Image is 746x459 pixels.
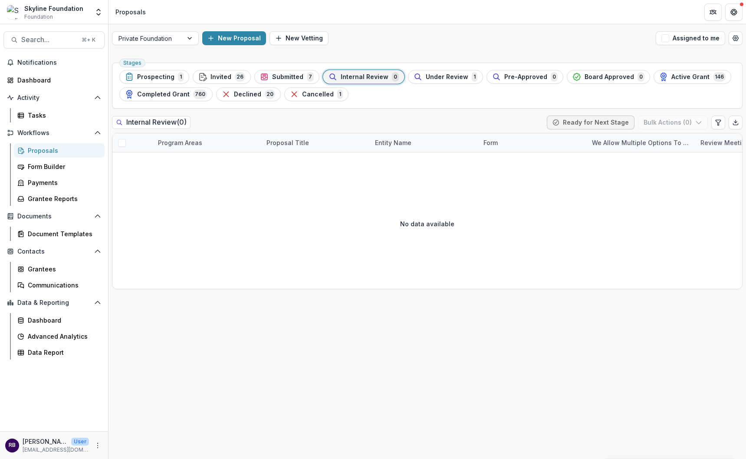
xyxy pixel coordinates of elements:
[729,116,743,129] button: Export table data
[178,72,184,82] span: 1
[28,332,98,341] div: Advanced Analytics
[261,138,314,147] div: Proposal Title
[21,36,76,44] span: Search...
[551,72,558,82] span: 0
[28,162,98,171] div: Form Builder
[28,194,98,203] div: Grantee Reports
[478,133,587,152] div: Form
[587,133,695,152] div: We allow multiple options to submit your application, please select the option that works best fo...
[370,133,478,152] div: Entity Name
[92,3,105,21] button: Open entity switcher
[711,116,725,129] button: Edit table settings
[261,133,370,152] div: Proposal Title
[202,31,266,45] button: New Proposal
[137,73,174,81] span: Prospecting
[28,281,98,290] div: Communications
[28,146,98,155] div: Proposals
[24,13,53,21] span: Foundation
[14,313,105,327] a: Dashboard
[14,329,105,343] a: Advanced Analytics
[137,91,190,98] span: Completed Grant
[337,89,343,99] span: 1
[112,6,149,18] nav: breadcrumb
[704,3,722,21] button: Partners
[119,70,189,84] button: Prospecting1
[193,70,251,84] button: Invited26
[341,73,388,81] span: Internal Review
[112,116,191,129] h2: Internal Review ( 0 )
[234,91,261,98] span: Declined
[216,87,281,101] button: Declined20
[408,70,483,84] button: Under Review1
[656,31,725,45] button: Assigned to me
[17,213,91,220] span: Documents
[265,89,275,99] span: 20
[585,73,634,81] span: Board Approved
[80,35,97,45] div: ⌘ + K
[638,72,644,82] span: 0
[9,442,16,448] div: Rose Brookhouse
[370,138,417,147] div: Entity Name
[28,316,98,325] div: Dashboard
[472,72,477,82] span: 1
[17,129,91,137] span: Workflows
[323,70,404,84] button: Internal Review0
[17,59,101,66] span: Notifications
[3,296,105,310] button: Open Data & Reporting
[671,73,710,81] span: Active Grant
[3,73,105,87] a: Dashboard
[504,73,547,81] span: Pre-Approved
[17,76,98,85] div: Dashboard
[119,87,213,101] button: Completed Grant760
[14,227,105,241] a: Document Templates
[478,138,503,147] div: Form
[3,126,105,140] button: Open Workflows
[17,248,91,255] span: Contacts
[210,73,231,81] span: Invited
[547,116,634,129] button: Ready for Next Stage
[14,345,105,360] a: Data Report
[235,72,245,82] span: 26
[3,209,105,223] button: Open Documents
[14,262,105,276] a: Grantees
[14,175,105,190] a: Payments
[23,437,68,446] p: [PERSON_NAME]
[153,138,207,147] div: Program Areas
[153,133,261,152] div: Program Areas
[307,72,314,82] span: 7
[3,91,105,105] button: Open Activity
[725,3,743,21] button: Get Help
[115,7,146,17] div: Proposals
[7,5,21,19] img: Skyline Foundation
[14,192,105,206] a: Grantee Reports
[284,87,348,101] button: Cancelled1
[638,116,708,129] button: Bulk Actions (0)
[392,72,399,82] span: 0
[269,31,329,45] button: New Vetting
[272,73,303,81] span: Submitted
[28,111,98,120] div: Tasks
[123,60,141,66] span: Stages
[28,264,98,274] div: Grantees
[654,70,731,84] button: Active Grant146
[14,159,105,174] a: Form Builder
[71,438,89,446] p: User
[426,73,468,81] span: Under Review
[24,4,83,13] div: Skyline Foundation
[400,219,454,228] p: No data available
[587,138,695,147] div: We allow multiple options to submit your application, please select the option that works best fo...
[302,91,334,98] span: Cancelled
[28,229,98,238] div: Document Templates
[28,348,98,357] div: Data Report
[3,244,105,258] button: Open Contacts
[3,31,105,49] button: Search...
[92,440,103,451] button: More
[28,178,98,187] div: Payments
[193,89,207,99] span: 760
[486,70,563,84] button: Pre-Approved0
